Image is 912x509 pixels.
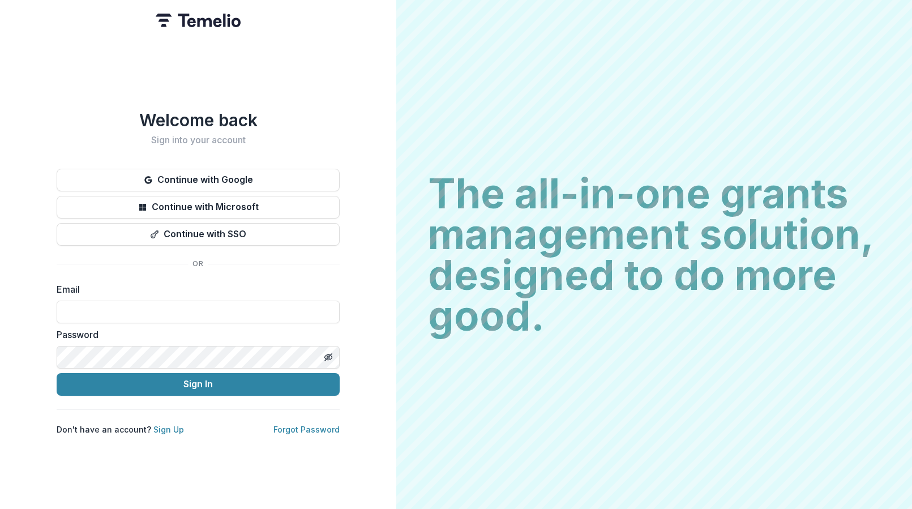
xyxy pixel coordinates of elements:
button: Continue with Google [57,169,340,191]
img: Temelio [156,14,241,27]
button: Sign In [57,373,340,396]
p: Don't have an account? [57,424,184,435]
a: Sign Up [153,425,184,434]
button: Continue with Microsoft [57,196,340,219]
button: Continue with SSO [57,223,340,246]
a: Forgot Password [273,425,340,434]
h1: Welcome back [57,110,340,130]
h2: Sign into your account [57,135,340,146]
button: Toggle password visibility [319,348,337,366]
label: Password [57,328,333,341]
label: Email [57,283,333,296]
